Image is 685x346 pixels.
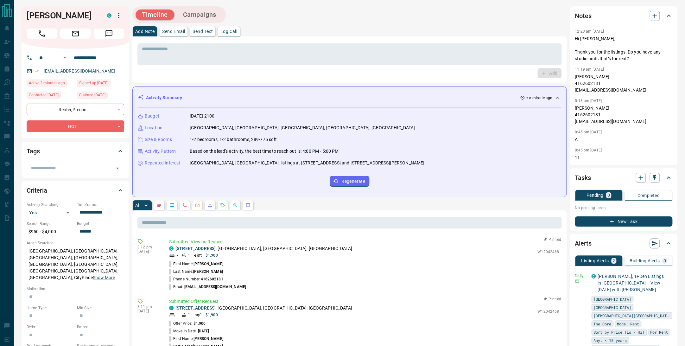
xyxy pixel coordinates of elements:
[77,305,124,311] p: Min Size:
[44,68,115,74] a: [EMAIL_ADDRESS][DOMAIN_NAME]
[77,92,124,100] div: Tue Mar 04 2025
[207,203,212,208] svg: Listing Alerts
[61,54,68,61] button: Open
[543,296,561,302] button: Pinned
[593,337,627,343] span: Any: < 15 years
[138,92,561,104] div: Activity Summary< a minute ago
[137,304,160,309] p: 8:11 pm
[575,148,602,152] p: 8:45 pm [DATE]
[190,125,415,131] p: [GEOGRAPHIC_DATA], [GEOGRAPHIC_DATA], [GEOGRAPHIC_DATA], [GEOGRAPHIC_DATA], [GEOGRAPHIC_DATA]
[27,92,74,100] div: Mon Aug 04 2025
[27,104,124,115] div: Renter , Precon
[206,312,218,318] p: $1,900
[169,336,223,342] p: First Name:
[175,246,216,251] a: [STREET_ADDRESS]
[107,13,111,18] div: condos.ca
[169,306,174,310] div: condos.ca
[79,80,108,86] span: Signed up [DATE]
[190,160,424,166] p: [GEOGRAPHIC_DATA], [GEOGRAPHIC_DATA], listings at [STREET_ADDRESS] and [STREET_ADDRESS][PERSON_NAME]
[146,94,182,101] p: Activity Summary
[169,261,223,267] p: First Name:
[113,164,122,173] button: Open
[575,236,672,251] div: Alerts
[94,29,124,39] span: Message
[157,203,162,208] svg: Notes
[145,148,176,155] p: Activity Pattern
[575,279,579,283] svg: Email
[200,277,223,281] span: 4162602181
[245,203,251,208] svg: Agent Actions
[543,237,561,242] button: Pinned
[177,253,178,258] p: -
[169,269,223,274] p: Last Name:
[175,305,216,311] a: [STREET_ADDRESS]
[598,274,664,292] a: [PERSON_NAME], 1+Den Listings in [GEOGRAPHIC_DATA] – View [DATE] with [PERSON_NAME]
[136,10,174,20] button: Timeline
[537,249,559,255] p: W12042468
[27,120,124,132] div: HOT
[526,95,552,101] p: < a minute ago
[27,286,124,292] p: Motivation:
[575,8,672,23] div: Notes
[27,324,74,330] p: Beds:
[27,202,74,208] p: Actively Searching:
[593,312,670,319] span: [DEMOGRAPHIC_DATA][GEOGRAPHIC_DATA]
[637,193,660,198] p: Completed
[612,259,615,263] p: 2
[184,285,246,289] span: [EMAIL_ADDRESS][DOMAIN_NAME]
[145,113,159,119] p: Budget
[188,253,190,258] p: 1
[27,183,124,198] div: Criteria
[169,284,246,290] p: Email:
[575,105,672,125] p: [PERSON_NAME] 4162602181 [EMAIL_ADDRESS][DOMAIN_NAME]
[190,136,277,143] p: 1-2 bedrooms, 1-2 bathrooms, 289-775 sqft
[575,136,672,143] p: A
[175,245,352,252] p: , [GEOGRAPHIC_DATA], [GEOGRAPHIC_DATA], [GEOGRAPHIC_DATA]
[27,208,74,218] div: Yes
[575,99,602,103] p: 5:18 pm [DATE]
[169,239,559,245] p: Submitted Viewing Request
[575,173,591,183] h2: Tasks
[575,203,672,213] p: No pending tasks
[177,10,223,20] button: Campaigns
[29,92,59,98] span: Contacted [DATE]
[27,144,124,159] div: Tags
[162,29,185,34] p: Send Email
[27,246,124,283] p: [GEOGRAPHIC_DATA], [GEOGRAPHIC_DATA], [GEOGRAPHIC_DATA], [GEOGRAPHIC_DATA], [GEOGRAPHIC_DATA], [G...
[193,269,223,274] span: [PERSON_NAME]
[77,80,124,88] div: Tue Mar 04 2025
[29,80,65,86] span: Active 2 minutes ago
[575,170,672,185] div: Tasks
[593,329,644,335] span: Sort by Price (Lo - Hi)
[617,321,639,327] span: Mode: Rent
[537,309,559,314] p: W12042468
[220,29,237,34] p: Log Call
[188,312,190,318] p: 1
[77,221,124,227] p: Budget:
[575,35,672,62] p: Hi [PERSON_NAME], Thank you for the listings. Do you have any studio units that’s for rent?
[575,216,672,227] button: New Task
[206,253,218,258] p: $1,900
[137,249,160,254] p: [DATE]
[27,221,74,227] p: Search Range:
[193,321,206,326] span: $1,900
[27,29,57,39] span: Call
[581,259,609,263] p: Listing Alerts
[607,193,610,197] p: 0
[137,245,160,249] p: 8:12 pm
[575,11,591,21] h2: Notes
[135,203,140,208] p: All
[169,246,174,251] div: condos.ca
[575,238,591,248] h2: Alerts
[193,29,213,34] p: Send Text
[27,185,47,195] h2: Criteria
[175,305,352,311] p: , [GEOGRAPHIC_DATA], [GEOGRAPHIC_DATA], [GEOGRAPHIC_DATA]
[198,329,209,333] span: [DATE]
[169,276,223,282] p: Phone Number:
[190,113,214,119] p: [DATE]-2100
[137,309,160,313] p: [DATE]
[77,324,124,330] p: Baths:
[182,203,187,208] svg: Calls
[79,92,105,98] span: Claimed [DATE]
[169,328,209,334] p: Move In Date:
